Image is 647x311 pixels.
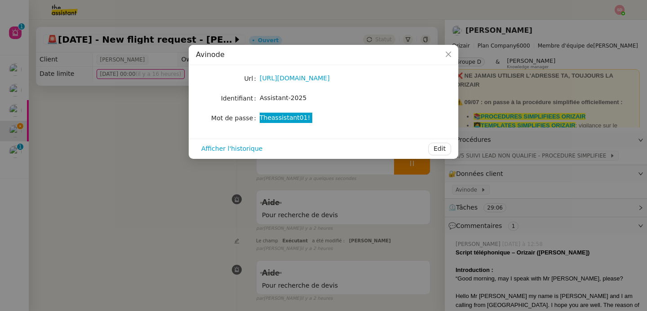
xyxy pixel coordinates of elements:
[211,112,260,124] label: Mot de passe
[196,143,268,155] button: Afficher l'historique
[196,50,225,59] span: Avinode
[201,144,262,154] span: Afficher l'historique
[260,94,306,101] span: Assistant-2025
[434,144,446,154] span: Edit
[428,143,451,155] button: Edit
[260,114,310,121] span: Theassistant01!
[221,92,260,105] label: Identifiant
[244,72,260,85] label: Url
[439,45,458,65] button: Close
[260,74,330,82] a: [URL][DOMAIN_NAME]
